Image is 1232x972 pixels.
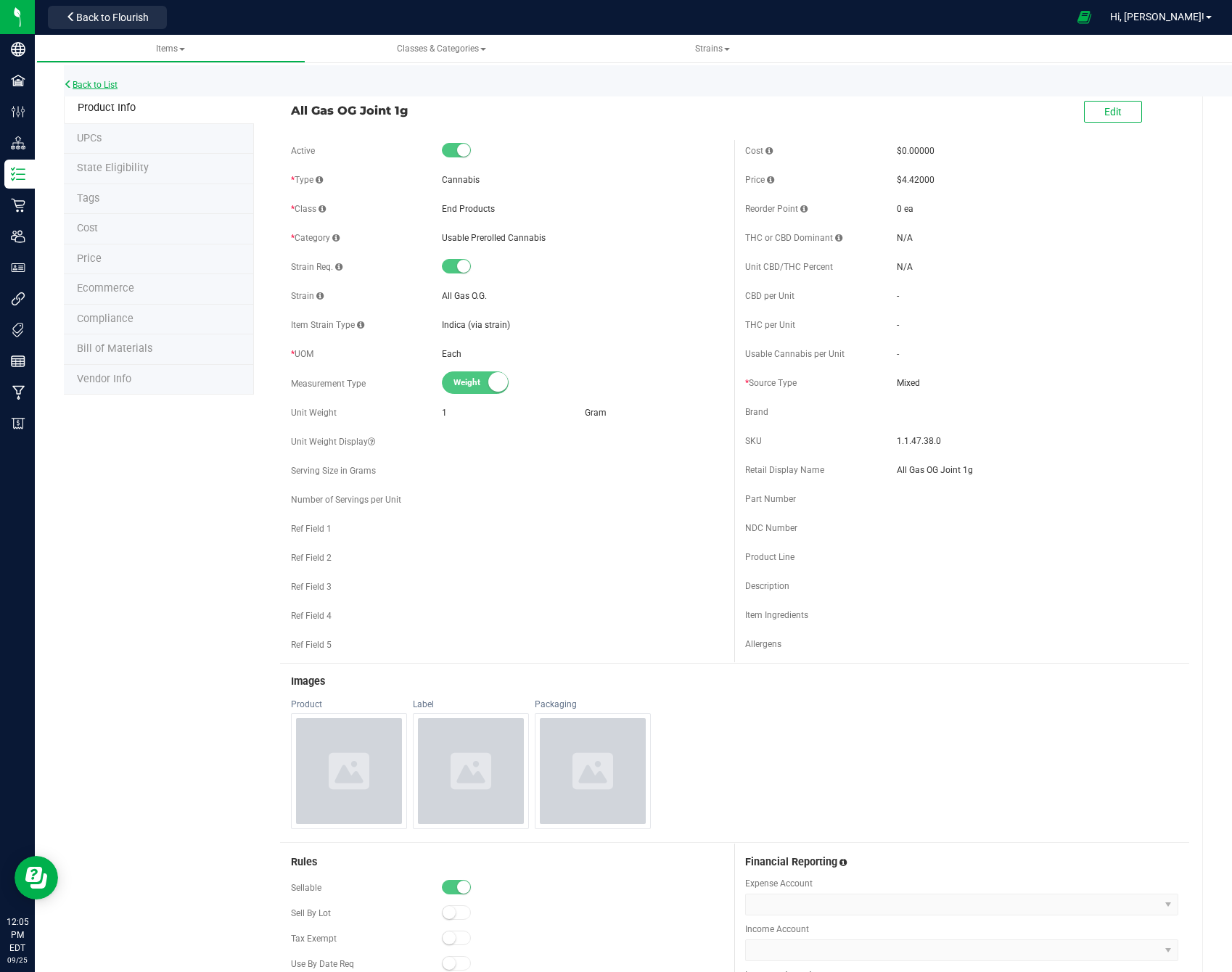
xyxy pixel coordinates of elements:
[291,524,332,534] span: Ref Field 1
[291,408,337,418] span: Unit Weight
[291,553,332,563] span: Ref Field 2
[78,102,136,114] span: Product Info
[291,611,332,621] span: Ref Field 4
[745,856,837,868] span: Financial Reporting
[442,320,510,330] span: Indica (via strain)
[897,262,913,272] span: N/A
[745,523,797,533] span: NDC Number
[76,12,149,23] span: Back to Flourish
[291,146,315,156] span: Active
[897,291,899,301] span: -
[745,610,808,620] span: Item Ingredients
[7,915,28,955] p: 12:05 PM EDT
[11,229,25,244] inline-svg: Users
[11,323,25,337] inline-svg: Tags
[77,342,152,355] span: Bill of Materials
[897,349,899,359] span: -
[839,857,847,868] span: Assign this inventory item to the correct financial accounts(s)
[77,162,149,174] span: Tag
[291,466,376,476] span: Serving Size in Grams
[1084,101,1142,123] button: Edit
[897,320,899,330] span: -
[11,104,25,119] inline-svg: Configuration
[48,6,167,29] button: Back to Flourish
[535,699,651,710] div: Packaging
[11,136,25,150] inline-svg: Distribution
[397,44,486,54] span: Classes & Categories
[15,856,58,899] iframe: Resource center
[291,102,724,119] span: All Gas OG Joint 1g
[745,877,1178,890] span: Expense Account
[442,291,487,301] span: All Gas O.G.
[1110,11,1204,22] span: Hi, [PERSON_NAME]!
[745,291,794,301] span: CBD per Unit
[897,464,1178,477] span: All Gas OG Joint 1g
[291,349,313,359] span: UOM
[77,222,98,234] span: Cost
[745,378,797,388] span: Source Type
[11,198,25,213] inline-svg: Retail
[11,73,25,88] inline-svg: Facilities
[291,582,332,592] span: Ref Field 3
[291,204,326,214] span: Class
[745,262,833,272] span: Unit CBD/THC Percent
[11,354,25,368] inline-svg: Reports
[291,934,337,944] span: Tax Exempt
[11,292,25,306] inline-svg: Integrations
[745,923,1178,936] span: Income Account
[11,42,25,57] inline-svg: Company
[585,408,607,418] span: Gram
[291,233,340,243] span: Category
[897,204,913,214] span: 0 ea
[11,167,25,181] inline-svg: Inventory
[442,175,480,185] span: Cannabis
[442,204,495,214] span: End Products
[368,437,375,446] i: Custom display text for unit weight (e.g., '1.25 g', '1 gram (0.035 oz)', '1 cookie (10mg THC)')
[291,959,354,969] span: Use By Date Req
[156,44,185,54] span: Items
[64,80,118,90] a: Back to List
[291,291,324,301] span: Strain
[11,416,25,431] inline-svg: Billing
[77,192,99,205] span: Tag
[695,44,730,54] span: Strains
[745,639,781,649] span: Allergens
[745,146,773,156] span: Cost
[745,465,824,475] span: Retail Display Name
[291,262,342,272] span: Strain Req.
[77,132,102,144] span: Tag
[745,320,795,330] span: THC per Unit
[291,379,366,389] span: Measurement Type
[897,233,913,243] span: N/A
[897,175,935,185] span: $4.42000
[897,376,1178,390] span: Mixed
[745,494,796,504] span: Part Number
[745,349,845,359] span: Usable Cannabis per Unit
[745,552,794,562] span: Product Line
[291,699,407,710] div: Product
[291,640,332,650] span: Ref Field 5
[291,883,321,893] span: Sellable
[453,372,519,393] span: Weight
[291,495,401,505] span: Number of Servings per Unit
[1104,106,1122,118] span: Edit
[745,581,789,591] span: Description
[745,233,842,243] span: THC or CBD Dominant
[897,434,1178,448] span: 1.1.47.38.0
[291,856,317,868] span: Rules
[745,175,774,185] span: Price
[11,385,25,400] inline-svg: Manufacturing
[745,436,762,446] span: SKU
[442,349,461,359] span: Each
[291,908,331,918] span: Sell By Lot
[897,146,935,156] span: $0.00000
[291,320,364,330] span: Item Strain Type
[413,699,529,710] div: Label
[77,313,134,325] span: Compliance
[1068,3,1101,31] span: Open Ecommerce Menu
[442,408,447,418] span: 1
[7,955,28,965] p: 09/25
[745,407,768,417] span: Brand
[77,282,134,295] span: Ecommerce
[442,233,546,243] span: Usable Prerolled Cannabis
